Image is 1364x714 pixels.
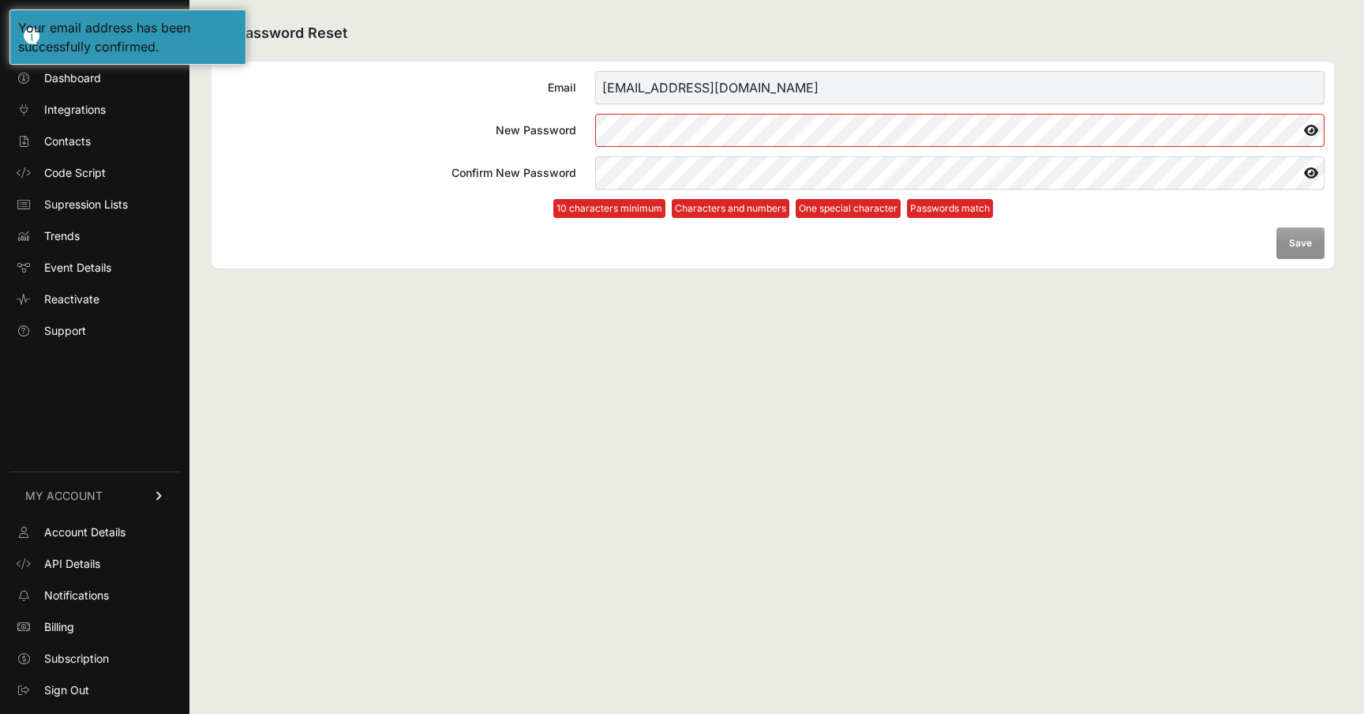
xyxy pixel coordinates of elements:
[9,66,180,91] a: Dashboard
[9,318,180,344] a: Support
[44,197,128,212] span: Supression Lists
[44,260,111,276] span: Event Details
[44,588,109,603] span: Notifications
[595,156,1325,190] input: Confirm New Password
[9,551,180,577] a: API Details
[221,165,576,181] div: Confirm New Password
[9,160,180,186] a: Code Script
[44,70,101,86] span: Dashboard
[9,192,180,217] a: Supression Lists
[9,678,180,703] a: Sign Out
[9,255,180,280] a: Event Details
[9,97,180,122] a: Integrations
[44,524,126,540] span: Account Details
[9,646,180,671] a: Subscription
[9,583,180,608] a: Notifications
[44,619,74,635] span: Billing
[9,472,180,520] a: MY ACCOUNT
[25,488,103,504] span: MY ACCOUNT
[44,228,80,244] span: Trends
[44,651,109,667] span: Subscription
[221,122,576,138] div: New Password
[553,199,665,218] li: 10 characters minimum
[44,291,99,307] span: Reactivate
[907,199,993,218] li: Passwords match
[9,614,180,640] a: Billing
[796,199,901,218] li: One special character
[221,80,576,96] div: Email
[212,22,1334,46] h2: Password Reset
[44,323,86,339] span: Support
[9,224,180,249] a: Trends
[44,102,106,118] span: Integrations
[672,199,789,218] li: Characters and numbers
[595,114,1325,147] input: New Password
[44,682,89,698] span: Sign Out
[595,71,1325,104] input: Email
[9,287,180,312] a: Reactivate
[9,129,180,154] a: Contacts
[9,520,180,545] a: Account Details
[44,133,91,149] span: Contacts
[18,18,238,56] div: Your email address has been successfully confirmed.
[44,165,106,181] span: Code Script
[44,556,100,572] span: API Details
